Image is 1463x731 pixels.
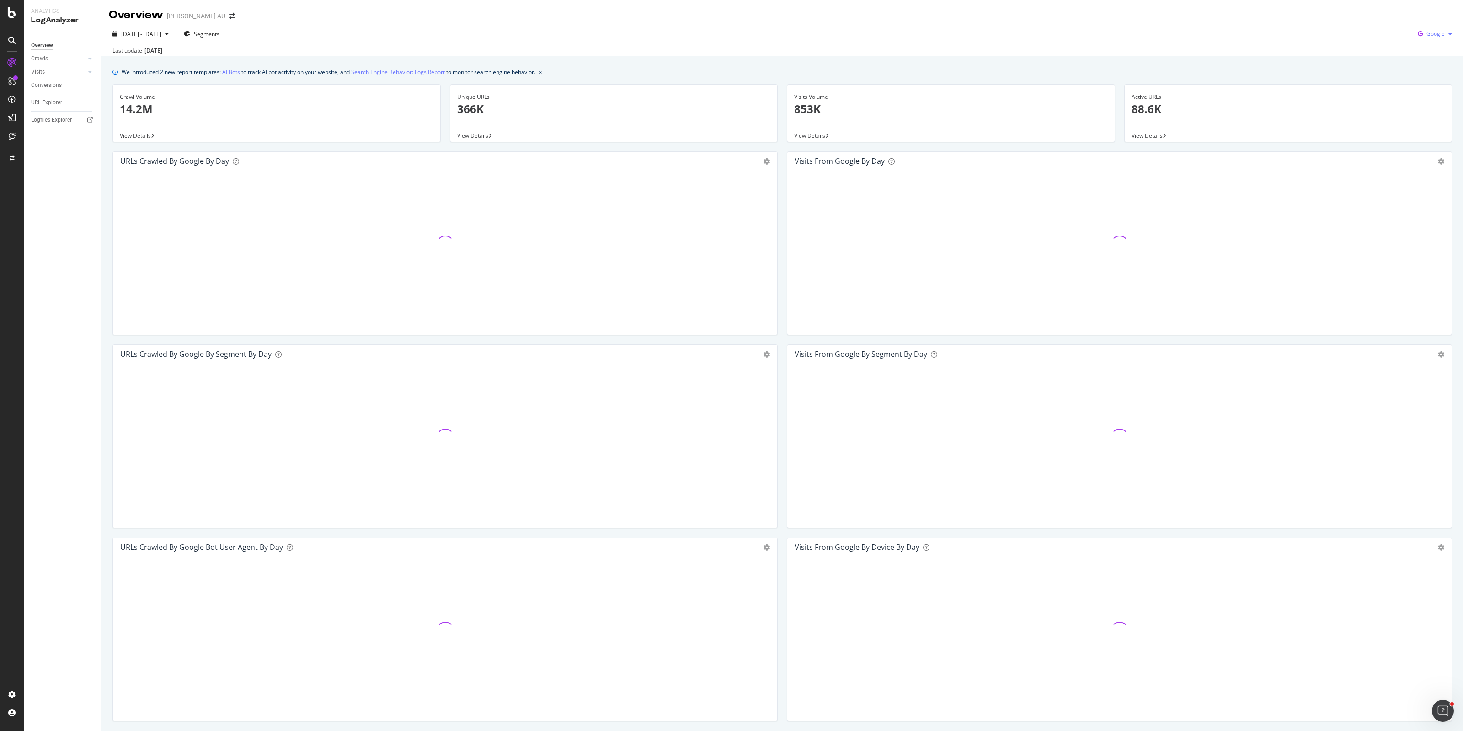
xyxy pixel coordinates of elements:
[120,93,433,101] div: Crawl Volume
[31,41,95,50] a: Overview
[351,67,445,77] a: Search Engine Behavior: Logs Report
[120,349,272,359] div: URLs Crawled by Google By Segment By Day
[764,351,770,358] div: gear
[1132,93,1445,101] div: Active URLs
[31,7,94,15] div: Analytics
[457,93,771,101] div: Unique URLs
[121,30,161,38] span: [DATE] - [DATE]
[31,15,94,26] div: LogAnalyzer
[764,158,770,165] div: gear
[180,27,223,41] button: Segments
[795,349,927,359] div: Visits from Google By Segment By Day
[31,54,48,64] div: Crawls
[1426,30,1445,38] span: Google
[112,67,1452,77] div: info banner
[31,81,95,90] a: Conversions
[194,30,219,38] span: Segments
[795,543,919,552] div: Visits From Google By Device By Day
[457,101,771,117] p: 366K
[120,543,283,552] div: URLs Crawled by Google bot User Agent By Day
[31,67,45,77] div: Visits
[144,47,162,55] div: [DATE]
[1132,132,1163,140] span: View Details
[537,65,544,79] button: close banner
[1438,544,1444,551] div: gear
[167,11,225,21] div: [PERSON_NAME] AU
[112,47,162,55] div: Last update
[31,98,62,107] div: URL Explorer
[122,67,535,77] div: We introduced 2 new report templates: to track AI bot activity on your website, and to monitor se...
[1438,351,1444,358] div: gear
[31,81,62,90] div: Conversions
[31,67,85,77] a: Visits
[31,98,95,107] a: URL Explorer
[31,115,95,125] a: Logfiles Explorer
[120,101,433,117] p: 14.2M
[795,156,885,166] div: Visits from Google by day
[31,41,53,50] div: Overview
[457,132,488,140] span: View Details
[1438,158,1444,165] div: gear
[222,67,240,77] a: AI Bots
[109,27,172,41] button: [DATE] - [DATE]
[1432,700,1454,722] iframe: Intercom live chat
[794,101,1108,117] p: 853K
[120,132,151,140] span: View Details
[794,93,1108,101] div: Visits Volume
[31,115,72,125] div: Logfiles Explorer
[1414,27,1456,41] button: Google
[1132,101,1445,117] p: 88.6K
[794,132,825,140] span: View Details
[120,156,229,166] div: URLs Crawled by Google by day
[109,7,163,23] div: Overview
[229,13,235,19] div: arrow-right-arrow-left
[764,544,770,551] div: gear
[31,54,85,64] a: Crawls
